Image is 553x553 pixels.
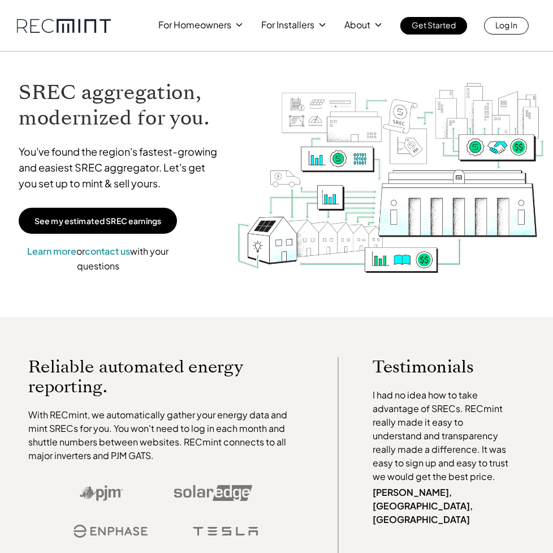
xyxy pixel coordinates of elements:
[373,486,511,526] p: [PERSON_NAME], [GEOGRAPHIC_DATA], [GEOGRAPHIC_DATA]
[495,17,517,33] p: Log In
[34,216,161,226] p: See my estimated SREC earnings
[344,17,370,33] p: About
[19,244,177,273] p: or with your questions
[27,245,76,257] a: Learn more
[28,357,304,397] p: Reliable automated energy reporting.
[236,57,546,306] img: RECmint value cycle
[261,17,314,33] p: For Installers
[19,208,177,234] a: See my estimated SREC earnings
[85,245,130,257] a: contact us
[373,357,511,377] p: Testimonials
[373,388,511,483] p: I had no idea how to take advantage of SRECs. RECmint really made it easy to understand and trans...
[400,17,467,35] a: Get Started
[19,80,225,131] h1: SREC aggregation, modernized for you.
[484,17,529,35] a: Log In
[158,17,231,33] p: For Homeowners
[412,17,456,33] p: Get Started
[28,408,304,462] p: With RECmint, we automatically gather your energy data and mint SRECs for you. You won't need to ...
[19,144,225,191] p: You've found the region's fastest-growing and easiest SREC aggregator. Let's get you set up to mi...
